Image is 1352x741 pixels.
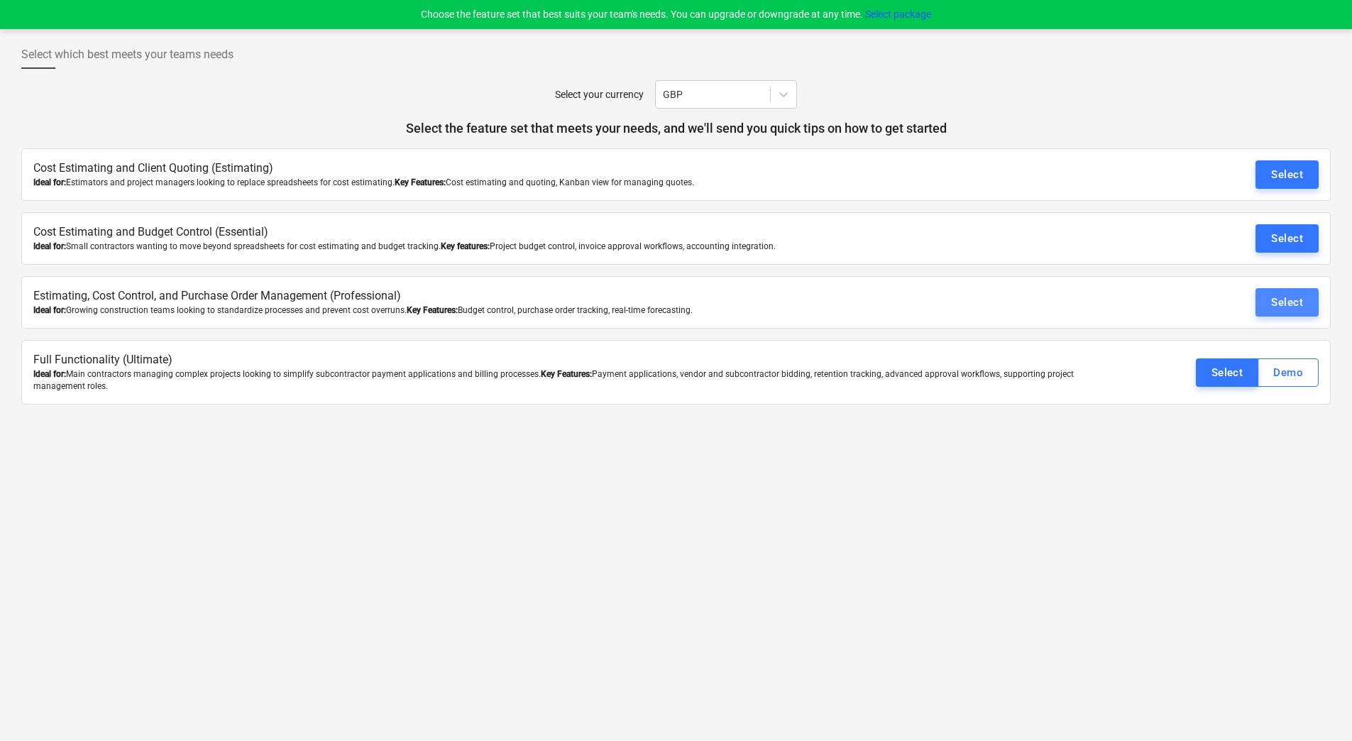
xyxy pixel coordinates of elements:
[441,241,490,251] b: Key features:
[1271,165,1303,184] div: Select
[21,46,233,63] span: Select which best meets your teams needs
[33,305,66,315] b: Ideal for:
[555,87,644,102] p: Select your currency
[1273,363,1303,382] div: Demo
[1255,224,1319,253] button: Select
[33,369,66,379] b: Ideal for:
[33,304,1104,317] div: Growing construction teams looking to standardize processes and prevent cost overruns. Budget con...
[33,288,1104,304] p: Estimating, Cost Control, and Purchase Order Management (Professional)
[33,368,1104,393] div: Main contractors managing complex projects looking to simplify subcontractor payment applications...
[33,177,1104,189] div: Estimators and project managers looking to replace spreadsheets for cost estimating. Cost estimat...
[33,241,66,251] b: Ideal for:
[33,241,1104,253] div: Small contractors wanting to move beyond spreadsheets for cost estimating and budget tracking. Pr...
[1281,673,1352,741] iframe: Chat Widget
[421,7,931,22] p: Choose the feature set that best suits your team's needs. You can upgrade or downgrade at any time.
[1255,288,1319,317] button: Select
[33,224,1104,241] p: Cost Estimating and Budget Control (Essential)
[1196,358,1259,387] button: Select
[865,7,931,22] button: Select package
[1255,160,1319,189] button: Select
[33,177,66,187] b: Ideal for:
[395,177,446,187] b: Key Features:
[407,305,458,315] b: Key Features:
[1211,363,1243,382] div: Select
[21,120,1331,137] p: Select the feature set that meets your needs, and we'll send you quick tips on how to get started
[33,352,1104,368] p: Full Functionality (Ultimate)
[1271,229,1303,248] div: Select
[1258,358,1319,387] button: Demo
[1271,293,1303,312] div: Select
[33,160,1104,177] p: Cost Estimating and Client Quoting (Estimating)
[541,369,592,379] b: Key Features:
